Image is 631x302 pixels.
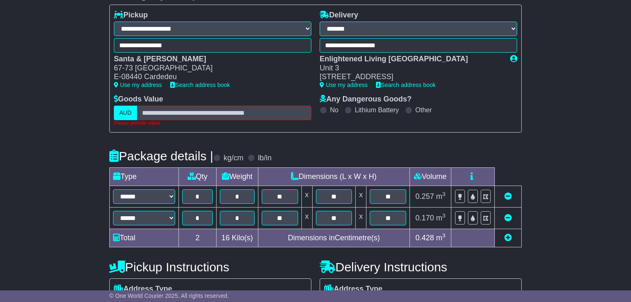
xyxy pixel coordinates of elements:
[442,191,446,197] sup: 3
[114,55,303,64] div: Santa & [PERSON_NAME]
[109,149,213,163] h4: Package details |
[415,234,434,242] span: 0.428
[301,186,312,207] td: x
[258,167,409,186] td: Dimensions (L x W x H)
[442,232,446,239] sup: 3
[504,214,512,222] a: Remove this item
[355,106,399,114] label: Lithium Battery
[114,285,172,294] label: Address Type
[170,82,230,88] a: Search address book
[258,229,409,247] td: Dimensions in Centimetre(s)
[409,167,451,186] td: Volume
[320,95,412,104] label: Any Dangerous Goods?
[415,106,432,114] label: Other
[415,214,434,222] span: 0.170
[436,234,446,242] span: m
[436,214,446,222] span: m
[110,167,179,186] td: Type
[330,106,338,114] label: No
[320,11,358,20] label: Delivery
[504,234,512,242] a: Add new item
[114,11,148,20] label: Pickup
[436,192,446,201] span: m
[504,192,512,201] a: Remove this item
[216,229,258,247] td: Kilo(s)
[109,260,311,274] h4: Pickup Instructions
[224,154,243,163] label: kg/cm
[415,192,434,201] span: 0.257
[222,234,230,242] span: 16
[114,106,137,120] label: AUD
[114,72,303,82] div: E-08440 Cardedeu
[320,55,502,64] div: Enlightened Living [GEOGRAPHIC_DATA]
[114,95,163,104] label: Goods Value
[320,260,522,274] h4: Delivery Instructions
[114,120,311,126] div: Please provide value
[110,229,179,247] td: Total
[324,285,383,294] label: Address Type
[356,186,366,207] td: x
[109,292,229,299] span: © One World Courier 2025. All rights reserved.
[376,82,436,88] a: Search address book
[320,72,502,82] div: [STREET_ADDRESS]
[258,154,272,163] label: lb/in
[114,64,303,73] div: 67-73 [GEOGRAPHIC_DATA]
[216,167,258,186] td: Weight
[320,64,502,73] div: Unit 3
[356,207,366,229] td: x
[442,213,446,219] sup: 3
[320,82,368,88] a: Use my address
[179,167,217,186] td: Qty
[114,82,162,88] a: Use my address
[301,207,312,229] td: x
[179,229,217,247] td: 2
